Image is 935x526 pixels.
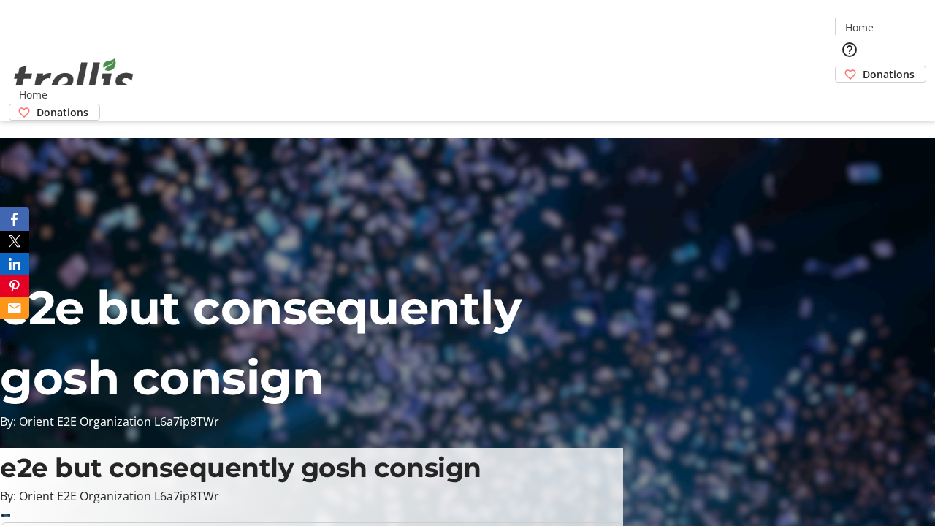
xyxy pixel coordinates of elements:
[835,66,926,83] a: Donations
[19,87,47,102] span: Home
[9,104,100,121] a: Donations
[835,83,864,112] button: Cart
[835,35,864,64] button: Help
[845,20,874,35] span: Home
[836,20,882,35] a: Home
[863,66,915,82] span: Donations
[37,104,88,120] span: Donations
[9,87,56,102] a: Home
[9,42,139,115] img: Orient E2E Organization L6a7ip8TWr's Logo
